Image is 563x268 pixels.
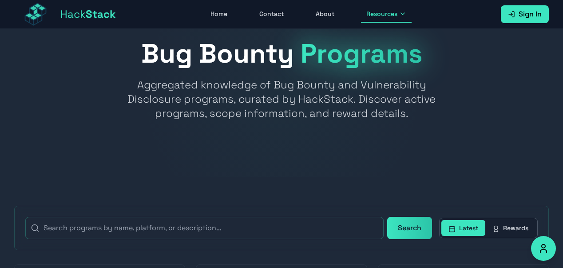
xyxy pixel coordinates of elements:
button: Search [387,217,432,239]
span: Resources [366,9,397,18]
span: Hack [60,7,116,21]
a: About [310,6,340,23]
a: Contact [254,6,289,23]
button: Resources [361,6,412,23]
a: Sign In [501,5,549,23]
h1: Bug Bounty [14,40,549,67]
span: Stack [86,7,116,21]
span: Sign In [519,9,542,20]
button: Latest [441,220,485,236]
p: Aggregated knowledge of Bug Bounty and Vulnerability Disclosure programs, curated by HackStack. D... [111,78,452,120]
span: Programs [301,36,422,71]
button: Accessibility Options [531,236,556,261]
button: Rewards [485,220,535,236]
a: Home [205,6,233,23]
input: Search programs by name, platform, or description... [25,217,384,239]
